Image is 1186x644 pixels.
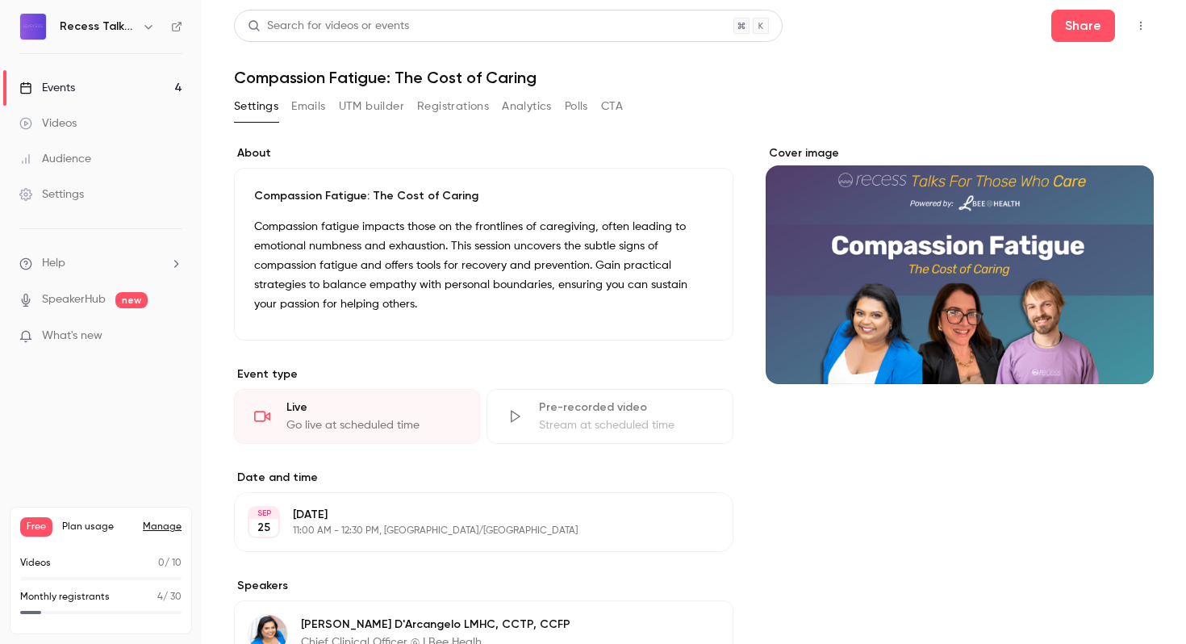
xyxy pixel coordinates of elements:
[502,94,552,119] button: Analytics
[417,94,489,119] button: Registrations
[234,470,733,486] label: Date and time
[293,507,648,523] p: [DATE]
[19,186,84,203] div: Settings
[565,94,588,119] button: Polls
[157,590,182,604] p: / 30
[20,517,52,537] span: Free
[19,151,91,167] div: Audience
[301,617,628,633] p: [PERSON_NAME] D'Arcangelo LMHC, CCTP, CCFP
[163,329,182,344] iframe: Noticeable Trigger
[234,389,480,444] div: LiveGo live at scheduled time
[291,94,325,119] button: Emails
[539,417,712,433] div: Stream at scheduled time
[234,145,733,161] label: About
[766,145,1154,161] label: Cover image
[158,556,182,571] p: / 10
[157,592,163,602] span: 4
[234,366,733,383] p: Event type
[234,68,1154,87] h1: Compassion Fatigue: The Cost of Caring
[20,14,46,40] img: Recess Talks For Those Who Care
[60,19,136,35] h6: Recess Talks For Those Who Care
[254,217,713,314] p: Compassion fatigue impacts those on the frontlines of caregiving, often leading to emotional numb...
[42,255,65,272] span: Help
[257,520,270,536] p: 25
[19,115,77,132] div: Videos
[19,255,182,272] li: help-dropdown-opener
[248,18,409,35] div: Search for videos or events
[42,291,106,308] a: SpeakerHub
[249,508,278,519] div: SEP
[539,399,712,416] div: Pre-recorded video
[234,578,733,594] label: Speakers
[293,525,648,537] p: 11:00 AM - 12:30 PM, [GEOGRAPHIC_DATA]/[GEOGRAPHIC_DATA]
[62,521,133,533] span: Plan usage
[158,558,165,568] span: 0
[143,521,182,533] a: Manage
[766,145,1154,384] section: Cover image
[115,292,148,308] span: new
[601,94,623,119] button: CTA
[254,188,713,204] p: Compassion Fatigue: The Cost of Caring
[42,328,102,345] span: What's new
[1051,10,1115,42] button: Share
[19,80,75,96] div: Events
[339,94,404,119] button: UTM builder
[286,417,460,433] div: Go live at scheduled time
[487,389,733,444] div: Pre-recorded videoStream at scheduled time
[20,590,110,604] p: Monthly registrants
[234,94,278,119] button: Settings
[286,399,460,416] div: Live
[20,556,51,571] p: Videos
